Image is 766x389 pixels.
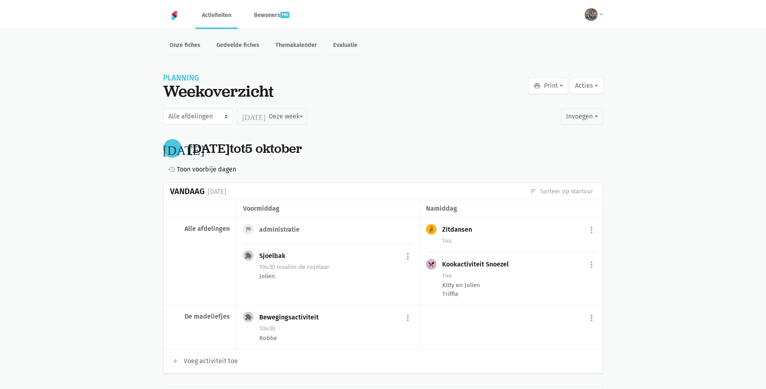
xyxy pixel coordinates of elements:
[570,78,603,94] button: Acties
[248,2,296,29] a: Bewonerspro
[243,203,413,214] div: voormiddag
[528,78,568,94] button: Print
[170,187,205,196] div: Vandaag
[170,313,230,321] div: De madeliefjes
[170,225,230,233] div: Alle afdelingen
[165,164,236,175] a: Toon voorbije dagen
[530,187,593,196] a: Sorteer op startuur
[172,357,179,365] i: add
[561,108,603,125] button: Invoegen
[259,226,306,234] div: administratie
[269,37,323,55] a: Themakalender
[428,261,435,268] i: local_dining
[168,166,175,173] i: history
[280,12,290,18] span: pro
[259,313,325,321] div: Bewegingsactiviteit
[163,142,205,155] i: [DATE]
[245,140,302,157] span: 5 oktober
[277,263,282,271] span: in
[245,313,252,321] i: extension
[170,11,179,20] img: Home
[208,186,226,197] div: [DATE]
[428,226,435,233] i: sports_handball
[184,356,238,366] span: Voeg activiteit toe
[177,164,236,175] span: Toon voorbije dagen
[170,356,238,366] a: add Voeg activiteit toe
[426,203,596,214] div: namiddag
[277,263,329,271] span: salon de rozelaar
[259,252,292,260] div: Sjoelbak
[188,141,302,156] div: tot
[245,226,252,233] i: flag
[442,260,515,268] div: Kookactiviteit Snoezel
[259,334,413,342] div: Robbe
[442,226,478,234] div: Zitdansen
[163,74,274,82] div: Planning
[442,237,452,244] span: 14u
[188,140,230,157] span: [DATE]
[442,281,596,298] div: Kitty en Jolien Triffle
[530,188,537,195] i: sort
[259,272,413,281] div: Jolien
[533,82,541,89] i: print
[259,263,275,271] span: 10u30
[442,272,452,279] span: 14u
[245,252,252,259] i: extension
[327,37,364,55] a: Evaluatie
[210,37,266,55] a: Gedeelde fiches
[163,82,274,100] div: Weekoverzicht
[259,325,275,332] span: 10u30
[242,113,266,120] i: [DATE]
[163,37,207,55] a: Onze fiches
[237,108,307,125] button: Deze week
[195,2,238,29] a: Activiteiten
